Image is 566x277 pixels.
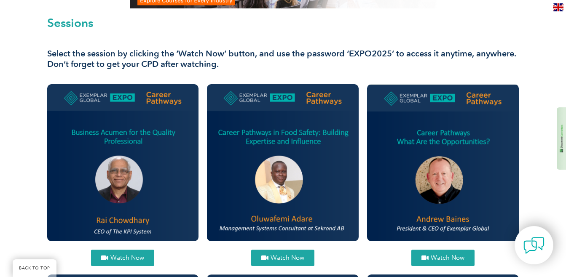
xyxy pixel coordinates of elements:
[47,17,519,29] h2: Sessions
[431,255,464,261] span: Watch Now
[411,250,475,266] a: Watch Now
[91,250,154,266] a: Watch Now
[47,84,199,241] img: Rai
[251,250,314,266] a: Watch Now
[110,255,144,261] span: Watch Now
[47,48,519,69] h3: Select the session by clicking the ‘Watch Now’ button, and use the password ‘EXPO2025’ to access ...
[559,124,564,153] img: 1EdhxLVo1YiRZ3Z8BN9RqzlQoUKFChUqVNCHvwChSTTdtRxrrAAAAABJRU5ErkJggg==
[367,84,519,241] img: andrew
[523,235,545,256] img: contact-chat.png
[553,3,563,11] img: en
[207,84,359,241] img: Oluwafemi
[271,255,304,261] span: Watch Now
[13,259,56,277] a: BACK TO TOP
